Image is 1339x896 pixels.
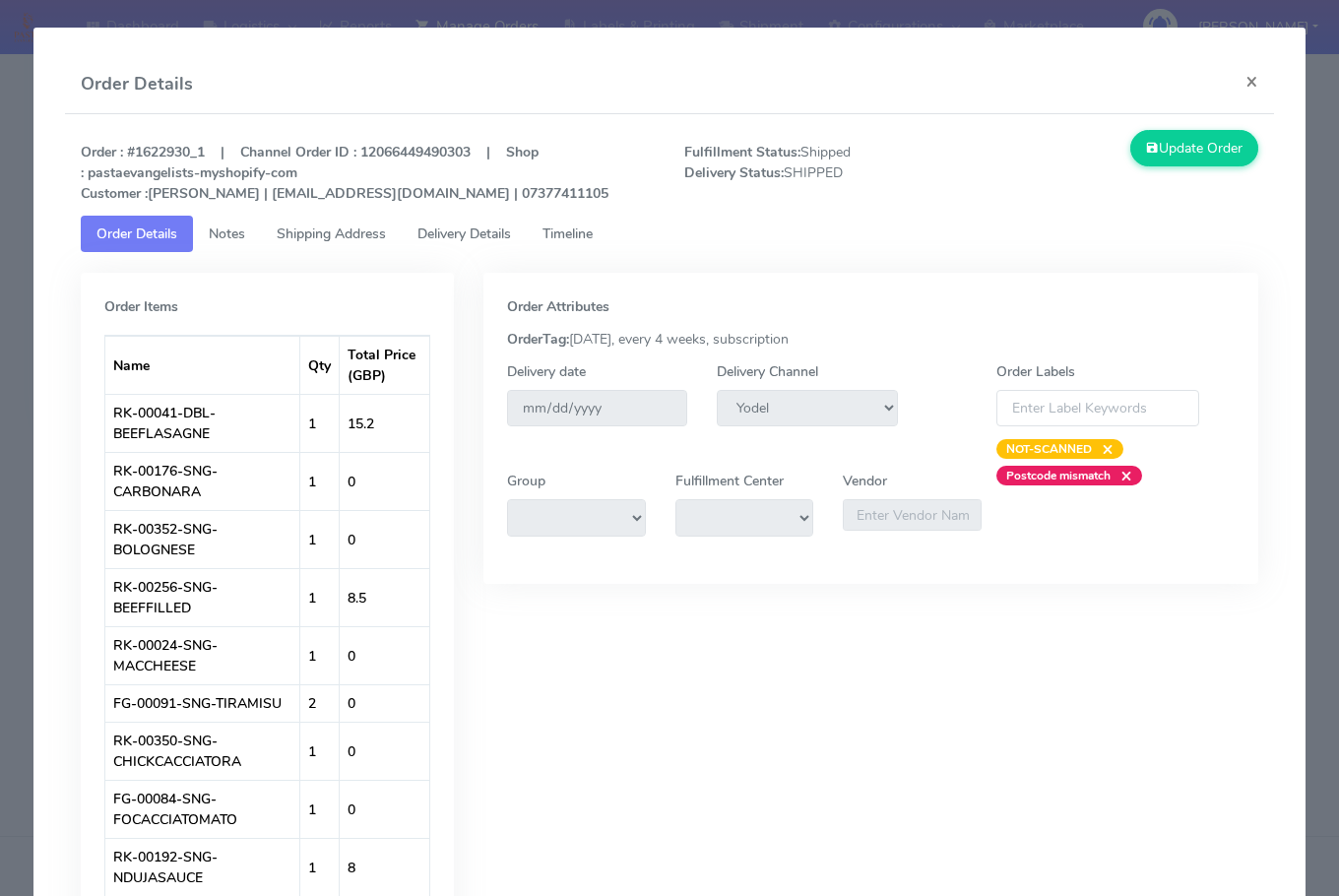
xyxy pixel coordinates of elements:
strong: OrderTag: [507,330,569,349]
td: 2 [300,684,340,722]
td: RK-00256-SNG-BEEFFILLED [105,568,300,626]
th: Name [105,336,300,394]
td: RK-00024-SNG-MACCHEESE [105,626,300,684]
td: 0 [340,510,428,568]
span: Notes [209,224,245,243]
strong: Fulfillment Status: [684,143,800,161]
th: Qty [300,336,340,394]
td: FG-00091-SNG-TIRAMISU [105,684,300,722]
strong: Order Attributes [507,297,609,316]
td: RK-00192-SNG-NDUJASAUCE [105,838,300,896]
td: RK-00352-SNG-BOLOGNESE [105,510,300,568]
td: 0 [340,626,428,684]
span: × [1092,439,1114,459]
span: Delivery Details [417,224,511,243]
label: Fulfillment Center [675,471,784,491]
input: Enter Label Keywords [996,390,1199,426]
ul: Tabs [81,216,1257,252]
button: Close [1230,55,1274,107]
label: Delivery date [507,361,586,382]
td: FG-00084-SNG-FOCACCIATOMATO [105,780,300,838]
input: Enter Vendor Name [843,499,982,531]
span: Order Details [96,224,177,243]
span: × [1111,466,1132,485]
td: 0 [340,722,428,780]
label: Delivery Channel [717,361,818,382]
td: 1 [300,510,340,568]
td: 1 [300,780,340,838]
td: RK-00350-SNG-CHICKCACCIATORA [105,722,300,780]
td: 8.5 [340,568,428,626]
span: Shipping Address [277,224,386,243]
label: Group [507,471,545,491]
h4: Order Details [81,71,193,97]
strong: Order Items [104,297,178,316]
th: Total Price (GBP) [340,336,428,394]
td: 15.2 [340,394,428,452]
td: RK-00176-SNG-CARBONARA [105,452,300,510]
td: RK-00041-DBL-BEEFLASAGNE [105,394,300,452]
td: 1 [300,568,340,626]
span: Timeline [542,224,593,243]
td: 1 [300,452,340,510]
span: Shipped SHIPPED [669,142,971,204]
td: 1 [300,626,340,684]
div: [DATE], every 4 weeks, subscription [492,329,1249,350]
td: 8 [340,838,428,896]
strong: NOT-SCANNED [1006,441,1092,457]
td: 0 [340,452,428,510]
strong: Postcode mismatch [1006,468,1111,483]
strong: Order : #1622930_1 | Channel Order ID : 12066449490303 | Shop : pastaevangelists-myshopify-com [P... [81,143,608,203]
label: Order Labels [996,361,1075,382]
td: 1 [300,838,340,896]
strong: Customer : [81,184,148,203]
td: 1 [300,394,340,452]
strong: Delivery Status: [684,163,784,182]
label: Vendor [843,471,887,491]
td: 0 [340,780,428,838]
button: Update Order [1130,130,1258,166]
td: 0 [340,684,428,722]
td: 1 [300,722,340,780]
